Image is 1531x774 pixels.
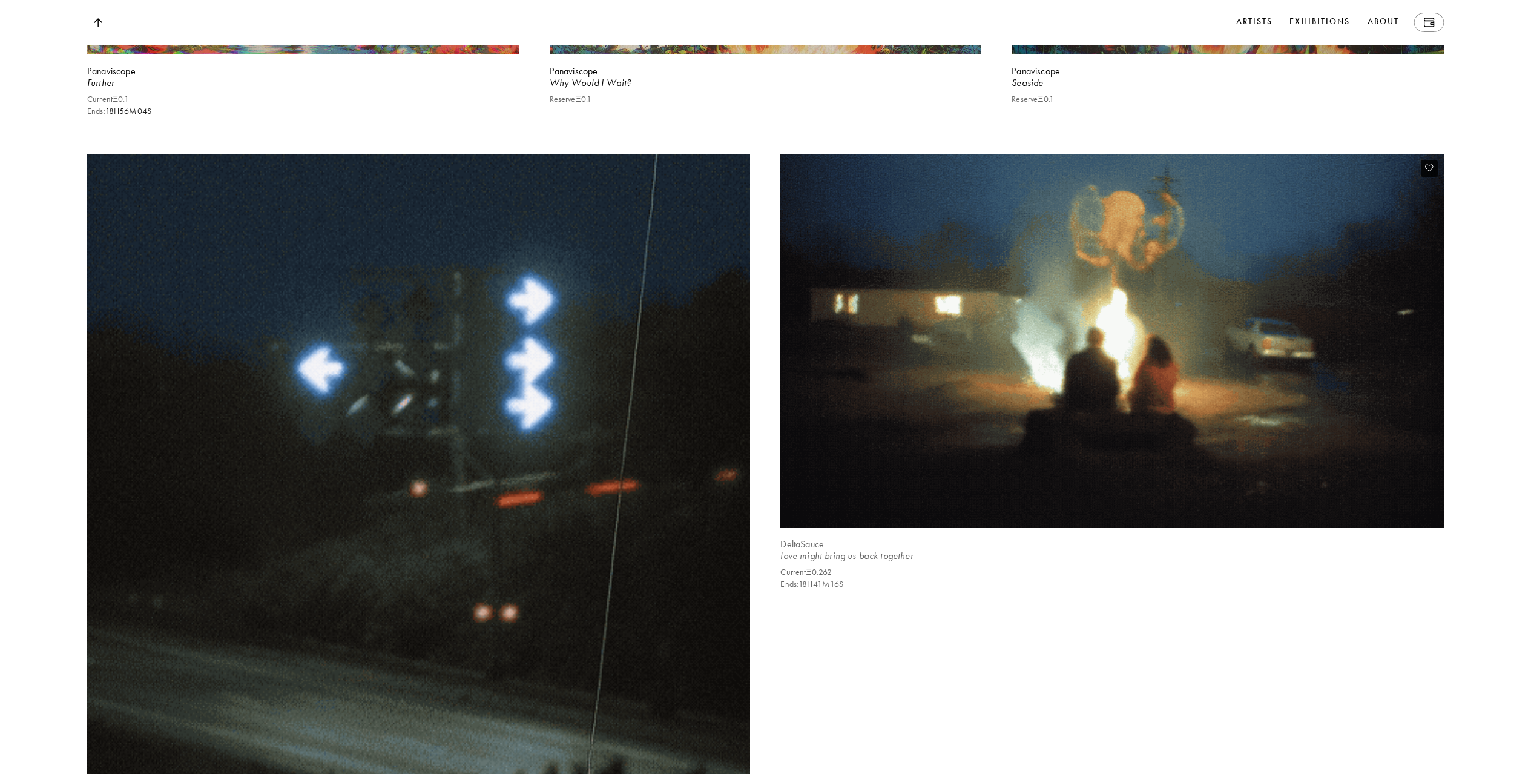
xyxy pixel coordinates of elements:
span: 16 [830,578,839,591]
div: Why Would I Wait? [550,76,982,90]
img: love might bring us back together [771,148,1454,532]
span: M [129,105,137,118]
b: Panaviscope [550,65,598,77]
span: 56 [119,105,129,118]
span: S [147,105,151,118]
p: Current Ξ 0.1 [87,94,129,104]
a: About [1365,13,1402,32]
a: Exhibitions [1287,13,1352,32]
p: Reserve Ξ 0.1 [1012,94,1054,104]
span: H [807,578,812,591]
div: Seaside [1012,76,1444,90]
img: Top [93,18,102,27]
p: Ends: [87,107,151,116]
b: DeltaSauce [780,538,824,550]
b: Panaviscope [87,65,136,77]
span: 04 [137,105,147,118]
span: H [114,105,119,118]
div: love might bring us back together [780,549,1444,563]
span: 41 [813,578,822,591]
span: 18 [798,578,807,591]
p: Ends: [780,580,843,589]
a: Artists [1234,13,1276,32]
div: Further [87,76,519,90]
img: Wallet icon [1423,18,1434,27]
b: Panaviscope [1012,65,1060,77]
span: M [822,578,830,591]
p: Reserve Ξ 0.1 [550,94,592,104]
p: Current Ξ 0.262 [780,567,832,577]
span: 18 [105,105,114,118]
span: S [839,578,843,591]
